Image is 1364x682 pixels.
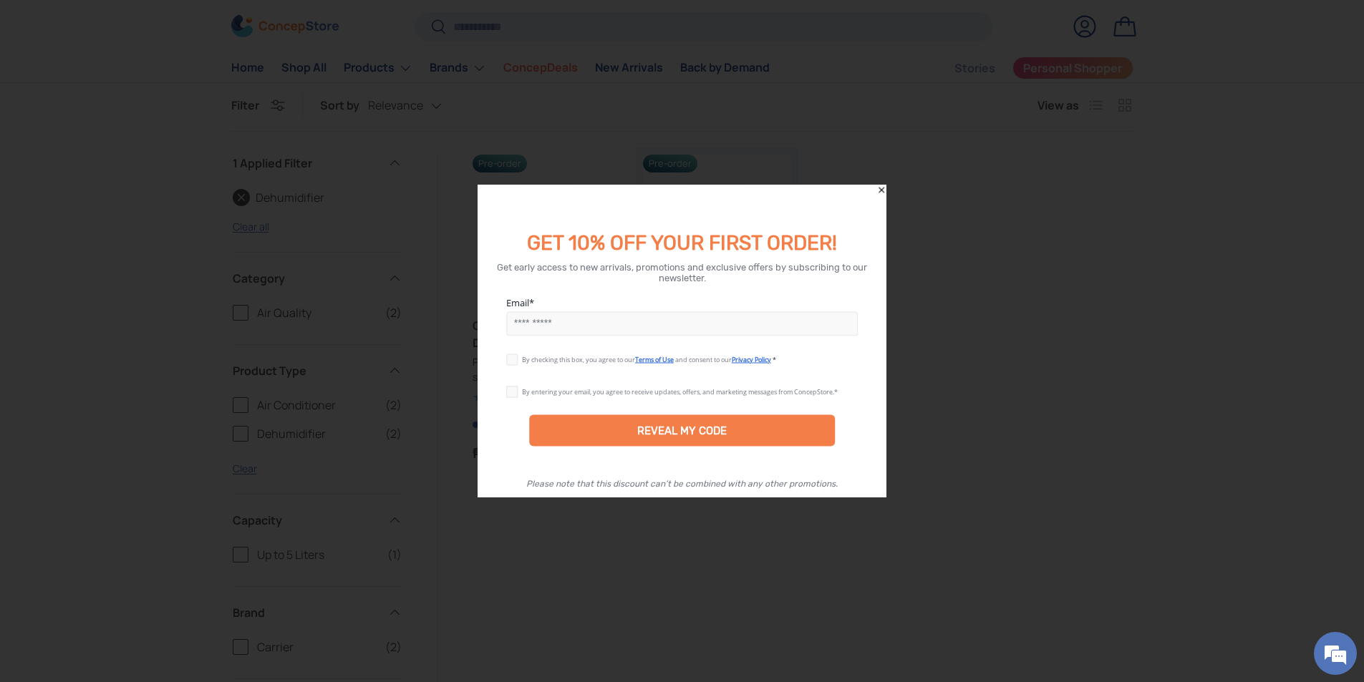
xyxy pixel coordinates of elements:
div: Please note that this discount can’t be combined with any other promotions. [526,478,838,488]
div: By entering your email, you agree to receive updates, offers, and marketing messages from ConcepS... [522,386,838,396]
textarea: Type your message and hit 'Enter' [7,391,273,441]
span: By checking this box, you agree to our [522,354,635,364]
div: REVEAL MY CODE [637,424,727,437]
a: Terms of Use [635,354,674,364]
span: We're online! [83,180,198,325]
label: Email [506,296,858,308]
span: and consent to our [675,354,732,364]
span: GET 10% OFF YOUR FIRST ORDER! [527,230,837,254]
div: Minimize live chat window [235,7,269,42]
a: Privacy Policy [732,354,771,364]
div: Get early access to new arrivals, promotions and exclusive offers by subscribing to our newsletter. [495,261,870,283]
div: Close [876,185,886,195]
div: REVEAL MY CODE [529,414,836,446]
div: Chat with us now [74,80,241,99]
